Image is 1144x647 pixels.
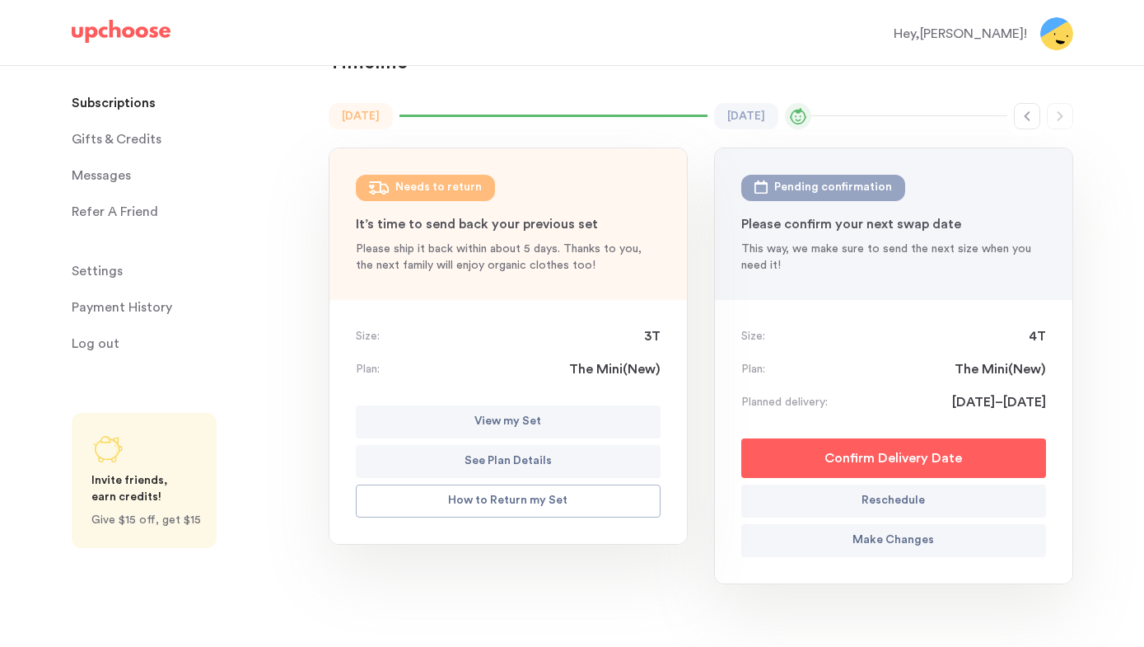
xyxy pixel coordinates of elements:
p: Plan: [741,361,765,377]
span: Gifts & Credits [72,123,161,156]
p: Please ship it back within about 5 days. Thanks to you, the next family will enjoy organic clothe... [356,241,661,274]
button: Make Changes [741,524,1046,557]
a: Settings [72,255,309,288]
span: Messages [72,159,131,192]
button: View my Set [356,406,661,438]
p: Subscriptions [72,87,156,120]
a: Log out [72,327,309,360]
p: Refer A Friend [72,195,158,228]
a: Messages [72,159,309,192]
p: Payment History [72,291,172,324]
span: Settings [72,255,123,288]
button: How to Return my Set [356,485,661,518]
button: Confirm Delivery Date [741,438,1046,478]
a: Payment History [72,291,309,324]
div: Needs to return [395,178,482,198]
p: Size: [741,328,765,345]
p: View my Set [474,412,541,432]
time: [DATE] [329,103,393,129]
span: [DATE]–[DATE] [952,392,1046,412]
span: 4T [1029,326,1046,346]
div: Hey, [PERSON_NAME] ! [894,24,1027,44]
p: Planned delivery: [741,394,828,410]
span: Log out [72,327,119,360]
a: Share UpChoose [72,413,217,548]
span: The Mini ( New ) [955,359,1046,379]
p: Confirm Delivery Date [824,448,962,468]
p: Make Changes [852,531,934,551]
a: Refer A Friend [72,195,309,228]
p: Plan: [356,361,380,377]
a: UpChoose [72,20,170,50]
img: UpChoose [72,20,170,43]
button: Reschedule [741,485,1046,518]
a: Gifts & Credits [72,123,309,156]
span: The Mini ( New ) [569,359,661,379]
span: 3T [644,326,661,346]
p: How to Return my Set [448,491,567,511]
p: See Plan Details [465,452,552,471]
p: This way, we make sure to send the next size when you need it! [741,241,1046,274]
time: [DATE] [714,103,778,129]
div: Pending confirmation [774,178,892,198]
p: Reschedule [862,491,925,511]
p: It’s time to send back your previous set [356,214,661,234]
p: Please confirm your next swap date [741,214,1046,234]
button: See Plan Details [356,445,661,478]
a: Subscriptions [72,87,309,120]
p: Size: [356,328,380,345]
